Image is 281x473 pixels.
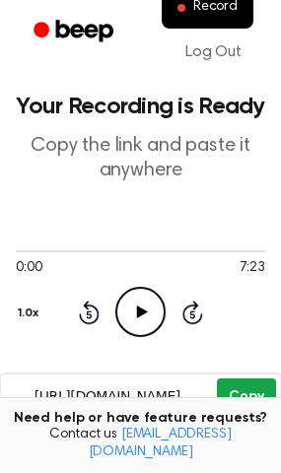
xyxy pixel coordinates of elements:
[20,13,131,51] a: Beep
[240,258,265,279] span: 7:23
[16,95,265,118] h1: Your Recording is Ready
[166,29,261,76] a: Log Out
[89,428,232,459] a: [EMAIL_ADDRESS][DOMAIN_NAME]
[217,378,275,415] button: Copy
[16,297,45,330] button: 1.0x
[16,258,41,279] span: 0:00
[16,134,265,183] p: Copy the link and paste it anywhere
[12,427,269,461] span: Contact us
